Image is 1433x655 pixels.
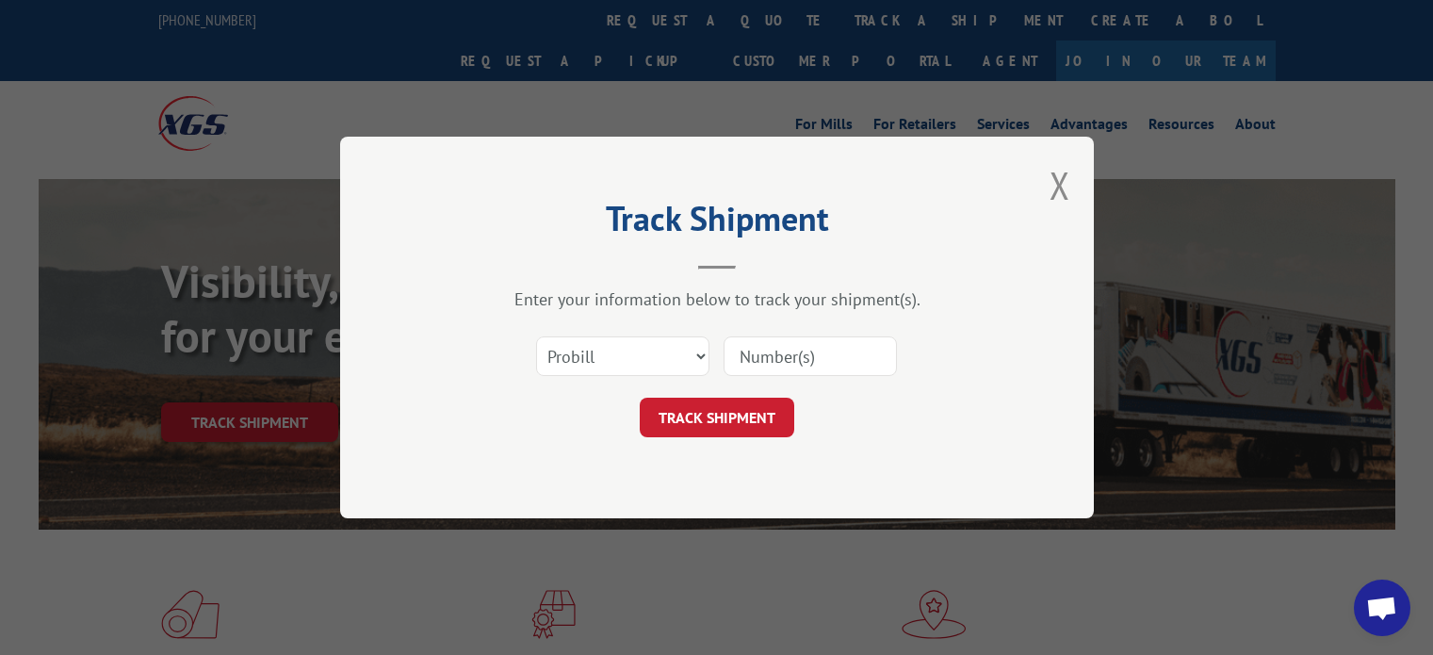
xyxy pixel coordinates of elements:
[724,336,897,376] input: Number(s)
[434,288,1000,310] div: Enter your information below to track your shipment(s).
[640,398,794,437] button: TRACK SHIPMENT
[1050,160,1070,210] button: Close modal
[1354,580,1410,636] div: Open chat
[434,205,1000,241] h2: Track Shipment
